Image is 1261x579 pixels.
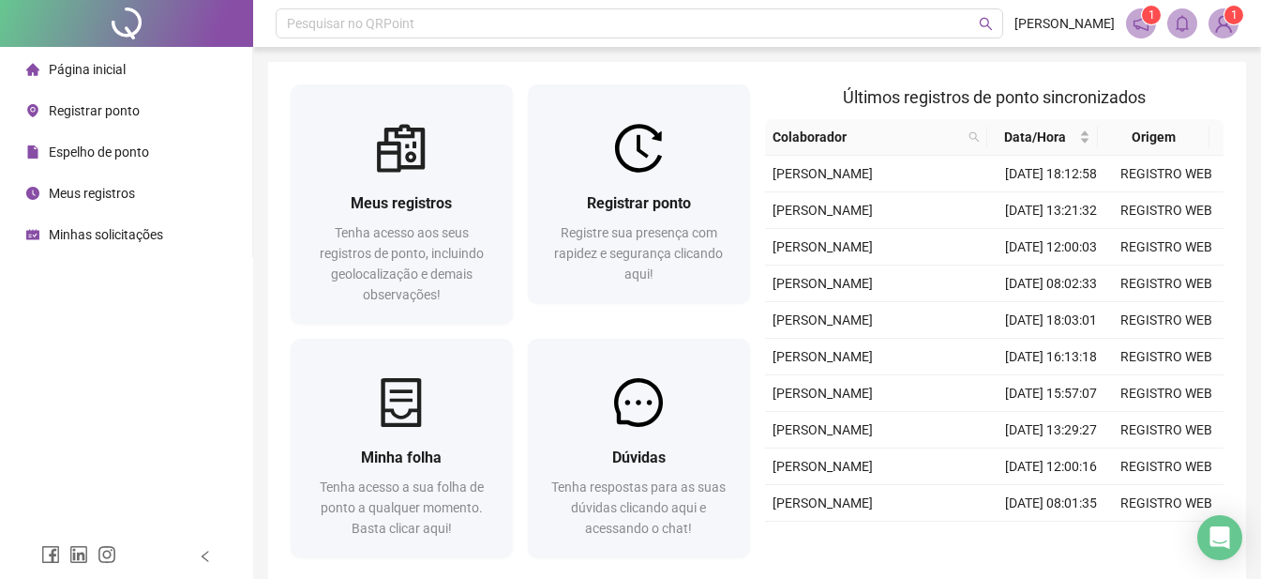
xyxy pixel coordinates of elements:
[41,545,60,564] span: facebook
[612,449,666,466] span: Dúvidas
[1109,229,1223,266] td: REGISTRO WEB
[98,545,116,564] span: instagram
[1109,266,1223,302] td: REGISTRO WEB
[291,339,513,557] a: Minha folhaTenha acesso a sua folha de ponto a qualquer momento. Basta clicar aqui!
[528,339,750,557] a: DúvidasTenha respostas para as suas dúvidas clicando aqui e acessando o chat!
[320,225,484,302] span: Tenha acesso aos seus registros de ponto, incluindo geolocalização e demais observações!
[1197,515,1242,560] div: Open Intercom Messenger
[49,186,135,201] span: Meus registros
[26,104,39,117] span: environment
[361,449,442,466] span: Minha folha
[26,63,39,76] span: home
[199,550,212,563] span: left
[291,84,513,324] a: Meus registrosTenha acesso aos seus registros de ponto, incluindo geolocalização e demais observa...
[1209,9,1238,38] img: 89360
[979,17,993,31] span: search
[773,349,873,364] span: [PERSON_NAME]
[843,87,1146,107] span: Últimos registros de ponto sincronizados
[968,131,980,143] span: search
[1109,485,1223,522] td: REGISTRO WEB
[49,145,149,160] span: Espelho de ponto
[69,545,88,564] span: linkedin
[994,485,1108,522] td: [DATE] 08:01:35
[1109,156,1223,192] td: REGISTRO WEB
[1109,339,1223,375] td: REGISTRO WEB
[587,194,691,212] span: Registrar ponto
[773,386,873,401] span: [PERSON_NAME]
[773,166,873,181] span: [PERSON_NAME]
[773,127,961,147] span: Colaborador
[994,229,1108,266] td: [DATE] 12:00:03
[994,412,1108,449] td: [DATE] 13:29:27
[994,339,1108,375] td: [DATE] 16:13:18
[551,480,726,536] span: Tenha respostas para as suas dúvidas clicando aqui e acessando o chat!
[49,103,140,118] span: Registrar ponto
[1014,13,1115,34] span: [PERSON_NAME]
[773,459,873,474] span: [PERSON_NAME]
[49,62,126,77] span: Página inicial
[773,239,873,254] span: [PERSON_NAME]
[994,192,1108,229] td: [DATE] 13:21:32
[554,225,723,282] span: Registre sua presença com rapidez e segurança clicando aqui!
[1109,412,1223,449] td: REGISTRO WEB
[49,227,163,242] span: Minhas solicitações
[994,266,1108,302] td: [DATE] 08:02:33
[1174,15,1191,32] span: bell
[1109,522,1223,558] td: REGISTRO WEB
[26,145,39,159] span: file
[994,449,1108,485] td: [DATE] 12:00:16
[1148,8,1155,22] span: 1
[320,480,484,536] span: Tenha acesso a sua folha de ponto a qualquer momento. Basta clicar aqui!
[1231,8,1238,22] span: 1
[994,156,1108,192] td: [DATE] 18:12:58
[994,522,1108,558] td: [DATE] 18:02:32
[1109,375,1223,412] td: REGISTRO WEB
[773,422,873,437] span: [PERSON_NAME]
[1109,449,1223,485] td: REGISTRO WEB
[994,375,1108,412] td: [DATE] 15:57:07
[987,119,1099,156] th: Data/Hora
[773,276,873,291] span: [PERSON_NAME]
[26,187,39,200] span: clock-circle
[1133,15,1149,32] span: notification
[995,127,1076,147] span: Data/Hora
[773,495,873,510] span: [PERSON_NAME]
[773,203,873,218] span: [PERSON_NAME]
[1109,192,1223,229] td: REGISTRO WEB
[1142,6,1161,24] sup: 1
[1098,119,1209,156] th: Origem
[965,123,983,151] span: search
[351,194,452,212] span: Meus registros
[1109,302,1223,339] td: REGISTRO WEB
[1224,6,1243,24] sup: Atualize o seu contato no menu Meus Dados
[773,312,873,328] span: [PERSON_NAME]
[528,84,750,303] a: Registrar pontoRegistre sua presença com rapidez e segurança clicando aqui!
[994,302,1108,339] td: [DATE] 18:03:01
[26,228,39,241] span: schedule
